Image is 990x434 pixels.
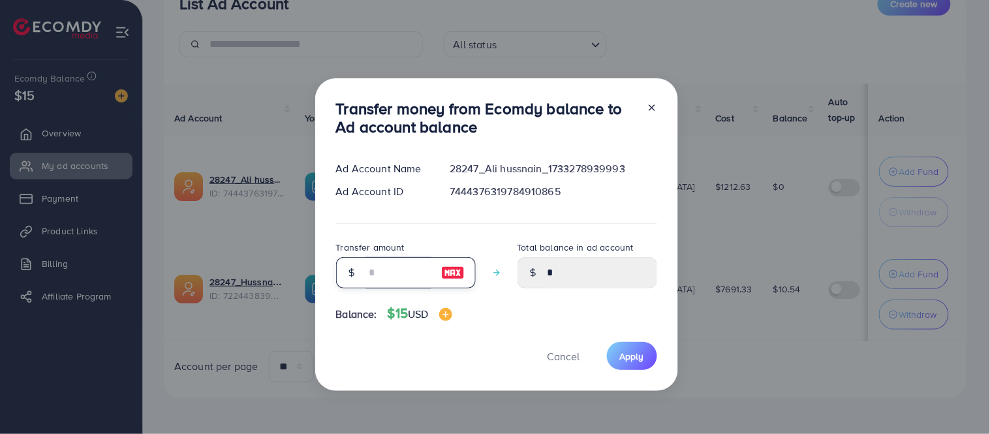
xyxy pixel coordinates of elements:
span: Balance: [336,307,377,322]
span: Apply [620,350,644,363]
button: Apply [607,342,657,370]
span: USD [408,307,428,321]
img: image [441,265,465,281]
div: Ad Account Name [326,161,440,176]
h3: Transfer money from Ecomdy balance to Ad account balance [336,99,636,137]
iframe: Chat [935,375,980,424]
div: Ad Account ID [326,184,440,199]
h4: $15 [388,305,452,322]
img: image [439,308,452,321]
span: Cancel [548,349,580,364]
div: 28247_Ali hussnain_1733278939993 [439,161,667,176]
label: Total balance in ad account [518,241,634,254]
label: Transfer amount [336,241,405,254]
div: 7444376319784910865 [439,184,667,199]
button: Cancel [531,342,596,370]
